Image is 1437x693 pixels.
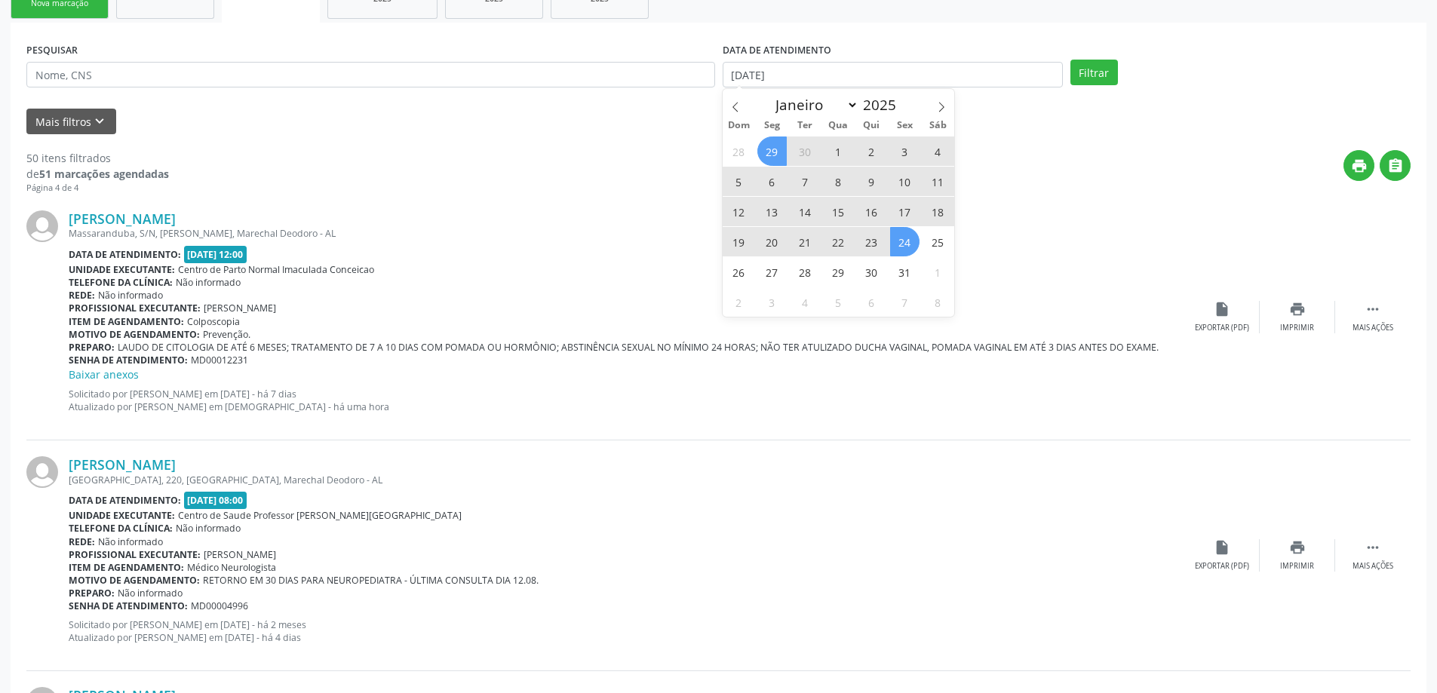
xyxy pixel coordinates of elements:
[890,257,920,287] span: Outubro 31, 2025
[69,354,188,366] b: Senha de atendimento:
[757,287,787,317] span: Novembro 3, 2025
[821,121,855,130] span: Qua
[1353,561,1393,572] div: Mais ações
[26,210,58,242] img: img
[791,167,820,196] span: Outubro 7, 2025
[724,227,754,256] span: Outubro 19, 2025
[204,302,276,314] span: [PERSON_NAME]
[1343,150,1374,181] button: print
[923,197,953,226] span: Outubro 18, 2025
[923,287,953,317] span: Novembro 8, 2025
[176,276,241,289] span: Não informado
[69,328,200,341] b: Motivo de agendamento:
[857,257,886,287] span: Outubro 30, 2025
[824,287,853,317] span: Novembro 5, 2025
[184,246,247,263] span: [DATE] 12:00
[769,94,859,115] select: Month
[890,197,920,226] span: Outubro 17, 2025
[26,38,78,62] label: PESQUISAR
[98,289,163,302] span: Não informado
[69,276,173,289] b: Telefone da clínica:
[923,227,953,256] span: Outubro 25, 2025
[1280,323,1314,333] div: Imprimir
[724,257,754,287] span: Outubro 26, 2025
[1214,301,1230,317] i: insert_drive_file
[69,535,95,548] b: Rede:
[26,182,169,195] div: Página 4 de 4
[39,167,169,181] strong: 51 marcações agendadas
[69,248,181,261] b: Data de atendimento:
[923,257,953,287] span: Novembro 1, 2025
[757,227,787,256] span: Outubro 20, 2025
[757,197,787,226] span: Outubro 13, 2025
[191,599,248,612] span: MD00004996
[26,456,58,488] img: img
[890,167,920,196] span: Outubro 10, 2025
[1387,158,1404,174] i: 
[26,166,169,182] div: de
[176,522,241,535] span: Não informado
[724,197,754,226] span: Outubro 12, 2025
[724,167,754,196] span: Outubro 5, 2025
[921,121,954,130] span: Sáb
[69,227,1184,240] div: Massaranduba, S/N, [PERSON_NAME], Marechal Deodoro - AL
[187,561,276,574] span: Médico Neurologista
[69,599,188,612] b: Senha de atendimento:
[204,548,276,561] span: [PERSON_NAME]
[857,167,886,196] span: Outubro 9, 2025
[178,263,374,276] span: Centro de Parto Normal Imaculada Conceicao
[890,227,920,256] span: Outubro 24, 2025
[857,136,886,166] span: Outubro 2, 2025
[69,522,173,535] b: Telefone da clínica:
[857,287,886,317] span: Novembro 6, 2025
[26,62,715,87] input: Nome, CNS
[791,136,820,166] span: Setembro 30, 2025
[890,287,920,317] span: Novembro 7, 2025
[178,509,462,522] span: Centro de Saude Professor [PERSON_NAME][GEOGRAPHIC_DATA]
[69,509,175,522] b: Unidade executante:
[69,315,184,328] b: Item de agendamento:
[757,167,787,196] span: Outubro 6, 2025
[791,287,820,317] span: Novembro 4, 2025
[757,136,787,166] span: Setembro 29, 2025
[1289,539,1306,556] i: print
[724,287,754,317] span: Novembro 2, 2025
[69,210,176,227] a: [PERSON_NAME]
[755,121,788,130] span: Seg
[69,494,181,507] b: Data de atendimento:
[69,388,1184,413] p: Solicitado por [PERSON_NAME] em [DATE] - há 7 dias Atualizado por [PERSON_NAME] em [DEMOGRAPHIC_D...
[191,354,248,366] span: MD00012231
[824,257,853,287] span: Outubro 29, 2025
[69,548,201,561] b: Profissional executante:
[1195,561,1249,572] div: Exportar (PDF)
[69,474,1184,486] div: [GEOGRAPHIC_DATA], 220, [GEOGRAPHIC_DATA], Marechal Deodoro - AL
[69,341,115,354] b: Preparo:
[791,257,820,287] span: Outubro 28, 2025
[69,618,1184,644] p: Solicitado por [PERSON_NAME] em [DATE] - há 2 meses Atualizado por [PERSON_NAME] em [DATE] - há 4...
[1351,158,1368,174] i: print
[788,121,821,130] span: Ter
[824,197,853,226] span: Outubro 15, 2025
[888,121,921,130] span: Sex
[69,367,139,382] a: Baixar anexos
[26,150,169,166] div: 50 itens filtrados
[857,197,886,226] span: Outubro 16, 2025
[757,257,787,287] span: Outubro 27, 2025
[855,121,888,130] span: Qui
[203,574,539,587] span: RETORNO EM 30 DIAS PARA NEUROPEDIATRA - ÚLTIMA CONSULTA DIA 12.08.
[791,197,820,226] span: Outubro 14, 2025
[69,456,176,473] a: [PERSON_NAME]
[791,227,820,256] span: Outubro 21, 2025
[203,328,250,341] span: Prevenção.
[890,136,920,166] span: Outubro 3, 2025
[1214,539,1230,556] i: insert_drive_file
[923,136,953,166] span: Outubro 4, 2025
[723,38,831,62] label: DATA DE ATENDIMENTO
[824,167,853,196] span: Outubro 8, 2025
[184,492,247,509] span: [DATE] 08:00
[118,587,183,599] span: Não informado
[1070,60,1118,85] button: Filtrar
[1195,323,1249,333] div: Exportar (PDF)
[1280,561,1314,572] div: Imprimir
[98,535,163,548] span: Não informado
